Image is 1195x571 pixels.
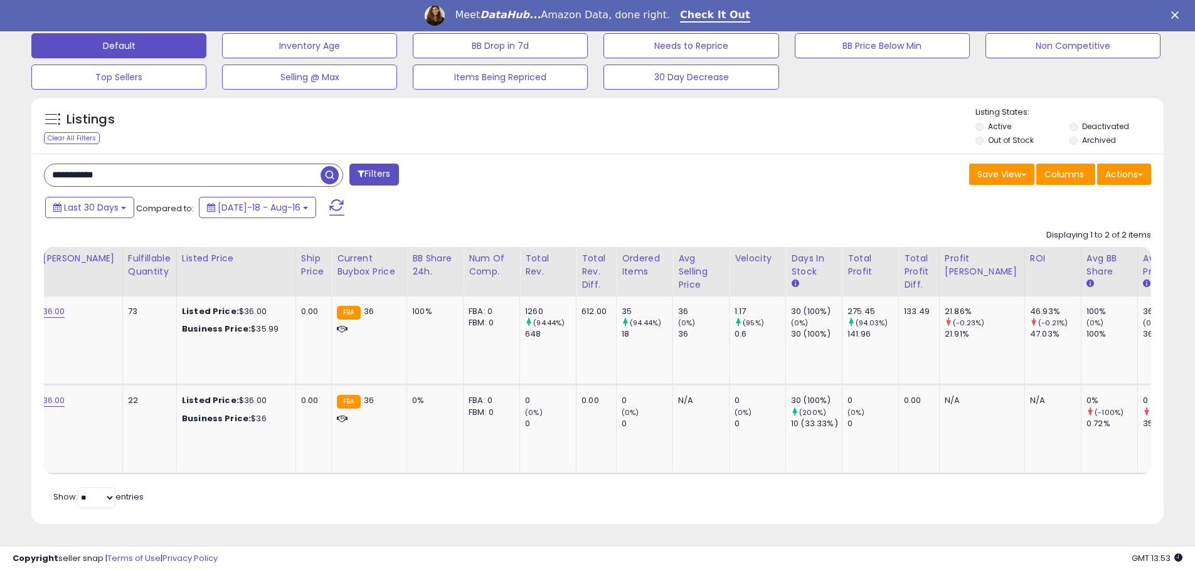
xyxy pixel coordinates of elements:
[412,252,458,278] div: BB Share 24h.
[1132,552,1182,564] span: 2025-09-16 13:53 GMT
[735,328,785,340] div: 0.6
[622,306,672,317] div: 35
[735,395,785,406] div: 0
[301,306,322,317] div: 0.00
[1086,252,1132,278] div: Avg BB Share
[1143,418,1194,429] div: 35.81
[622,252,667,278] div: Ordered Items
[1143,306,1194,317] div: 36
[199,197,316,218] button: [DATE]-18 - Aug-16
[1143,252,1189,278] div: Avg Win Price
[847,407,865,417] small: (0%)
[469,395,510,406] div: FBA: 0
[603,33,778,58] button: Needs to Reprice
[364,305,374,317] span: 36
[66,111,115,128] h5: Listings
[603,65,778,90] button: 30 Day Decrease
[182,395,286,406] div: $36.00
[1143,328,1194,340] div: 36
[455,9,670,21] div: Meet Amazon Data, done right.
[791,306,842,317] div: 30 (100%)
[480,9,541,21] i: DataHub...
[1046,229,1151,241] div: Displaying 1 to 2 of 2 items
[469,407,510,418] div: FBM: 0
[1030,328,1081,340] div: 47.03%
[680,9,750,23] a: Check It Out
[1030,306,1081,317] div: 46.93%
[1036,164,1095,185] button: Columns
[791,278,799,290] small: Days In Stock.
[735,407,752,417] small: (0%)
[799,407,826,417] small: (200%)
[847,252,893,278] div: Total Profit
[1086,418,1137,429] div: 0.72%
[162,552,218,564] a: Privacy Policy
[630,318,661,328] small: (94.44%)
[425,6,445,26] img: Profile image for Georgie
[533,318,565,328] small: (94.44%)
[222,65,397,90] button: Selling @ Max
[31,33,206,58] button: Default
[1086,328,1137,340] div: 100%
[182,323,286,335] div: $35.99
[128,395,167,406] div: 22
[337,306,360,320] small: FBA
[969,164,1034,185] button: Save View
[847,328,898,340] div: 141.96
[182,252,290,265] div: Listed Price
[1086,318,1104,328] small: (0%)
[791,418,842,429] div: 10 (33.33%)
[525,395,576,406] div: 0
[43,394,65,407] a: 36.00
[678,328,729,340] div: 36
[182,413,286,424] div: $36
[1044,168,1084,181] span: Columns
[791,395,842,406] div: 30 (100%)
[945,328,1024,340] div: 21.91%
[678,318,696,328] small: (0%)
[1086,278,1094,290] small: Avg BB Share.
[622,395,672,406] div: 0
[856,318,888,328] small: (94.03%)
[791,328,842,340] div: 30 (100%)
[525,418,576,429] div: 0
[222,33,397,58] button: Inventory Age
[412,306,454,317] div: 100%
[182,305,239,317] b: Listed Price:
[182,394,239,406] b: Listed Price:
[622,407,639,417] small: (0%)
[469,252,514,278] div: Num of Comp.
[128,252,171,278] div: Fulfillable Quantity
[735,418,785,429] div: 0
[301,395,322,406] div: 0.00
[791,252,837,278] div: Days In Stock
[1086,395,1137,406] div: 0%
[525,306,576,317] div: 1260
[1095,407,1123,417] small: (-100%)
[301,252,326,278] div: Ship Price
[988,135,1034,145] label: Out of Stock
[1097,164,1151,185] button: Actions
[413,33,588,58] button: BB Drop in 7d
[1082,135,1116,145] label: Archived
[64,201,119,214] span: Last 30 Days
[412,395,454,406] div: 0%
[469,317,510,328] div: FBM: 0
[337,395,360,409] small: FBA
[847,395,898,406] div: 0
[43,305,65,318] a: 36.00
[128,306,167,317] div: 73
[678,252,724,291] div: Avg Selling Price
[735,252,780,265] div: Velocity
[1171,11,1184,19] div: Close
[904,306,930,317] div: 133.49
[1038,318,1068,328] small: (-0.21%)
[349,164,398,186] button: Filters
[1086,306,1137,317] div: 100%
[43,252,117,265] div: [PERSON_NAME]
[1082,121,1129,132] label: Deactivated
[525,328,576,340] div: 648
[107,552,161,564] a: Terms of Use
[31,65,206,90] button: Top Sellers
[1143,395,1194,406] div: 0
